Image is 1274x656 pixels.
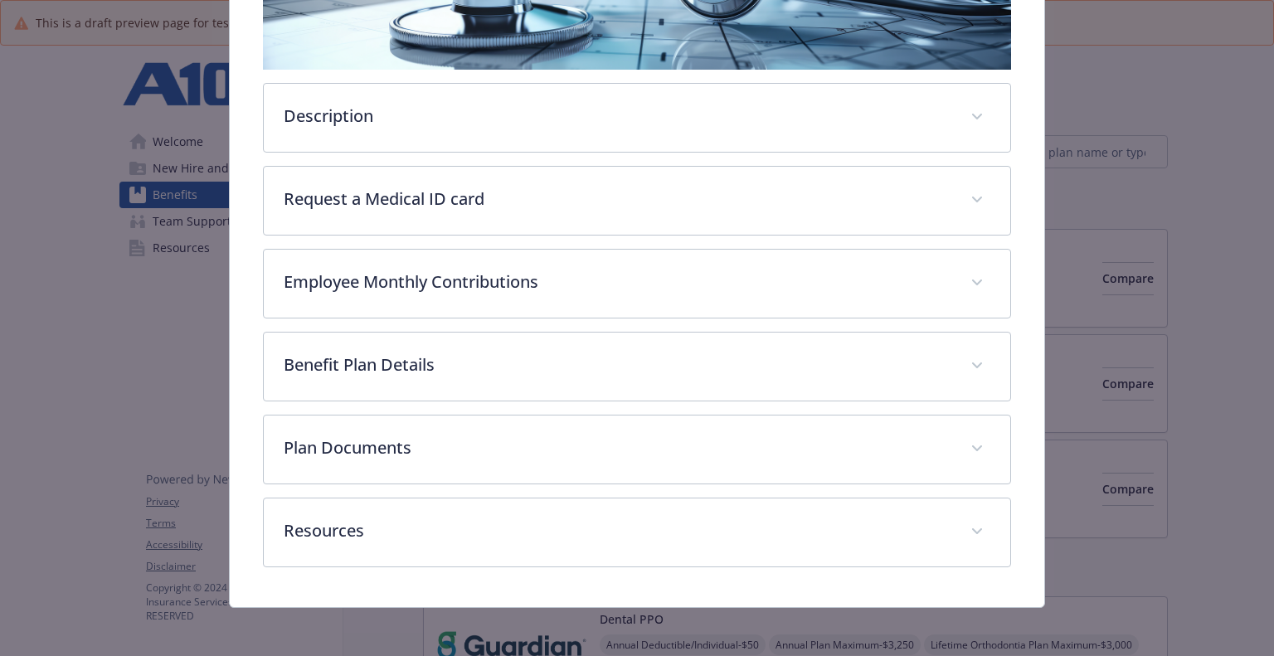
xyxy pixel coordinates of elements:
[264,84,1009,152] div: Description
[264,498,1009,566] div: Resources
[264,415,1009,483] div: Plan Documents
[284,187,950,211] p: Request a Medical ID card
[284,104,950,129] p: Description
[264,250,1009,318] div: Employee Monthly Contributions
[284,352,950,377] p: Benefit Plan Details
[264,333,1009,401] div: Benefit Plan Details
[284,518,950,543] p: Resources
[284,435,950,460] p: Plan Documents
[284,270,950,294] p: Employee Monthly Contributions
[264,167,1009,235] div: Request a Medical ID card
